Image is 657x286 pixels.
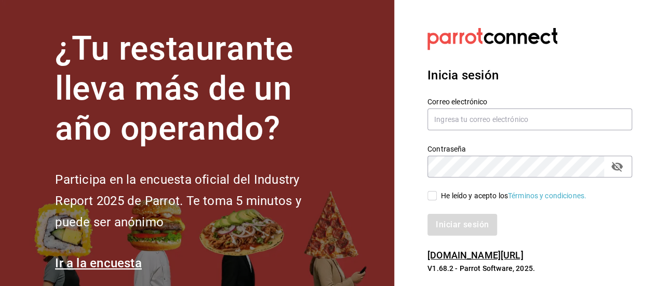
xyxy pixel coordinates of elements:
[55,256,142,270] a: Ir a la encuesta
[55,169,336,233] h2: Participa en la encuesta oficial del Industry Report 2025 de Parrot. Te toma 5 minutos y puede se...
[427,250,523,261] a: [DOMAIN_NAME][URL]
[427,263,632,274] p: V1.68.2 - Parrot Software, 2025.
[427,66,632,85] h3: Inicia sesión
[608,158,626,175] button: passwordField
[441,190,586,201] div: He leído y acepto los
[427,108,632,130] input: Ingresa tu correo electrónico
[508,192,586,200] a: Términos y condiciones.
[55,29,336,148] h1: ¿Tu restaurante lleva más de un año operando?
[427,145,632,153] label: Contraseña
[427,98,632,105] label: Correo electrónico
